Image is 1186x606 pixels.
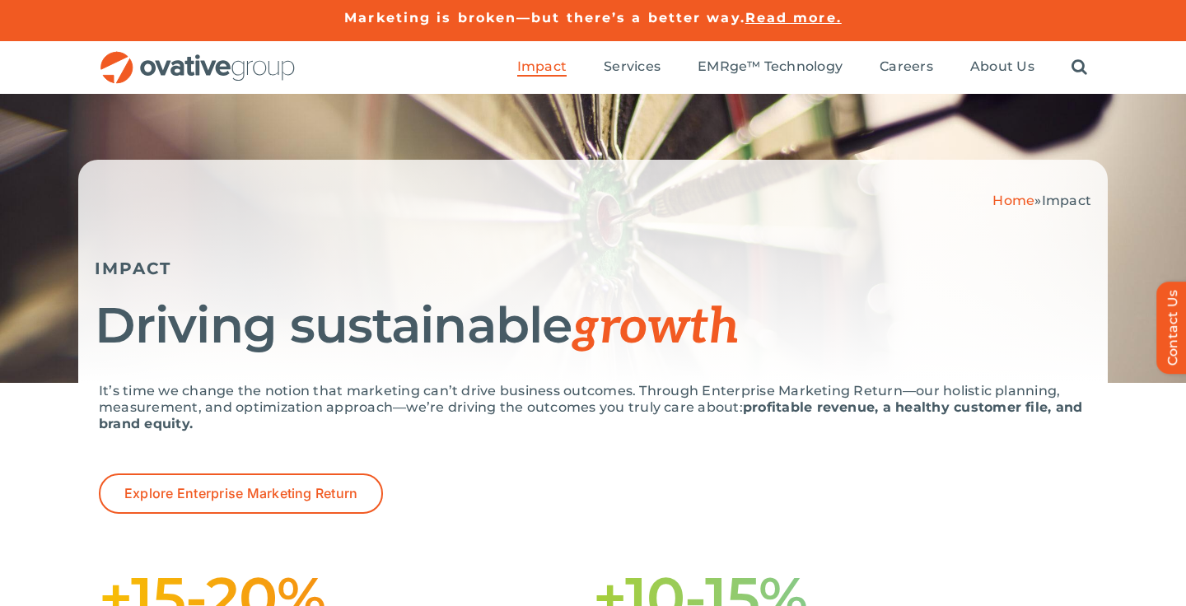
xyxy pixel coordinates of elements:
span: Impact [1042,193,1091,208]
a: About Us [970,58,1034,77]
span: Explore Enterprise Marketing Return [124,486,357,501]
span: Services [604,58,661,75]
span: Impact [517,58,567,75]
a: Read more. [745,10,842,26]
a: Services [604,58,661,77]
span: About Us [970,58,1034,75]
span: growth [572,298,740,357]
a: Impact [517,58,567,77]
a: Careers [880,58,933,77]
a: Explore Enterprise Marketing Return [99,473,383,514]
span: EMRge™ Technology [698,58,843,75]
span: Careers [880,58,933,75]
span: » [992,193,1091,208]
a: OG_Full_horizontal_RGB [99,49,296,65]
h5: IMPACT [95,259,1091,278]
nav: Menu [517,41,1087,94]
a: Marketing is broken—but there’s a better way. [344,10,745,26]
a: Home [992,193,1034,208]
h1: Driving sustainable [95,299,1091,354]
a: EMRge™ Technology [698,58,843,77]
a: Search [1072,58,1087,77]
p: It’s time we change the notion that marketing can’t drive business outcomes. Through Enterprise M... [99,383,1087,432]
strong: profitable revenue, a healthy customer file, and brand equity. [99,399,1082,431]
